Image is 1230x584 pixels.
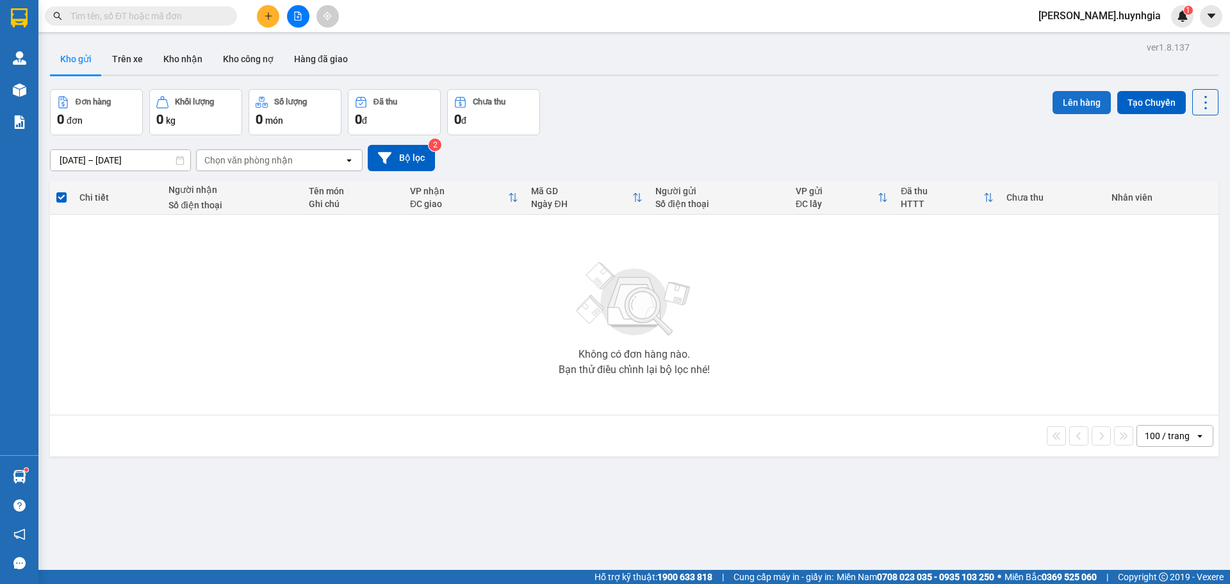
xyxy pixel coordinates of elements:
[11,8,28,28] img: logo-vxr
[265,115,283,126] span: món
[901,199,983,209] div: HTTT
[50,89,143,135] button: Đơn hàng0đơn
[293,12,302,21] span: file-add
[722,570,724,584] span: |
[309,199,397,209] div: Ghi chú
[447,89,540,135] button: Chưa thu0đ
[274,97,307,106] div: Số lượng
[473,97,505,106] div: Chưa thu
[997,574,1001,580] span: ⚪️
[368,145,435,171] button: Bộ lọc
[110,11,240,42] div: VP hàng [GEOGRAPHIC_DATA]
[168,200,296,210] div: Số điện thoại
[53,12,62,21] span: search
[79,192,156,203] div: Chi tiết
[1117,91,1186,114] button: Tạo Chuyến
[1042,572,1097,582] strong: 0369 525 060
[110,12,140,26] span: Nhận:
[57,112,64,127] span: 0
[1184,6,1193,15] sup: 1
[70,9,222,23] input: Tìm tên, số ĐT hoặc mã đơn
[257,5,279,28] button: plus
[373,97,397,106] div: Đã thu
[657,572,712,582] strong: 1900 633 818
[323,12,332,21] span: aim
[213,44,284,74] button: Kho công nợ
[734,570,833,584] span: Cung cấp máy in - giấy in:
[13,499,26,512] span: question-circle
[284,44,358,74] button: Hàng đã giao
[362,115,367,126] span: đ
[166,115,176,126] span: kg
[50,44,102,74] button: Kho gửi
[13,557,26,569] span: message
[410,186,509,196] div: VP nhận
[461,115,466,126] span: đ
[13,83,26,97] img: warehouse-icon
[76,97,111,106] div: Đơn hàng
[1006,192,1099,203] div: Chưa thu
[796,199,878,209] div: ĐC lấy
[1004,570,1097,584] span: Miền Bắc
[287,5,309,28] button: file-add
[429,138,441,151] sup: 2
[531,186,632,196] div: Mã GD
[67,115,83,126] span: đơn
[309,186,397,196] div: Tên món
[404,181,525,215] th: Toggle SortBy
[11,11,101,26] div: Quận 5
[249,89,341,135] button: Số lượng0món
[13,115,26,129] img: solution-icon
[348,89,441,135] button: Đã thu0đ
[1206,10,1217,22] span: caret-down
[655,186,783,196] div: Người gửi
[102,44,153,74] button: Trên xe
[11,12,31,26] span: Gửi:
[578,349,690,360] div: Không có đơn hàng nào.
[110,57,240,75] div: 0944817502
[1195,431,1205,441] svg: open
[1028,8,1171,24] span: [PERSON_NAME].huynhgia
[454,112,461,127] span: 0
[594,570,712,584] span: Hỗ trợ kỹ thuật:
[1200,5,1222,28] button: caret-down
[1186,6,1190,15] span: 1
[156,112,163,127] span: 0
[570,254,698,344] img: svg+xml;base64,PHN2ZyBjbGFzcz0ibGlzdC1wbHVnX19zdmciIHhtbG5zPSJodHRwOi8vd3d3LnczLm9yZy8yMDAwL3N2Zy...
[901,186,983,196] div: Đã thu
[110,42,240,57] div: [PERSON_NAME]
[153,44,213,74] button: Kho nhận
[525,181,649,215] th: Toggle SortBy
[1111,192,1212,203] div: Nhân viên
[51,150,190,171] input: Select a date range.
[1177,10,1188,22] img: icon-new-feature
[264,12,273,21] span: plus
[894,181,1000,215] th: Toggle SortBy
[837,570,994,584] span: Miền Nam
[149,89,242,135] button: Khối lượng0kg
[1147,40,1190,54] div: ver 1.8.137
[655,199,783,209] div: Số điện thoại
[1053,91,1111,114] button: Lên hàng
[410,199,509,209] div: ĐC giao
[256,112,263,127] span: 0
[1145,430,1190,442] div: 100 / trang
[204,154,293,167] div: Chọn văn phòng nhận
[168,185,296,195] div: Người nhận
[1106,570,1108,584] span: |
[355,112,362,127] span: 0
[559,365,710,375] div: Bạn thử điều chỉnh lại bộ lọc nhé!
[316,5,339,28] button: aim
[789,181,894,215] th: Toggle SortBy
[13,470,26,483] img: warehouse-icon
[175,97,214,106] div: Khối lượng
[796,186,878,196] div: VP gửi
[24,468,28,472] sup: 1
[877,572,994,582] strong: 0708 023 035 - 0935 103 250
[13,51,26,65] img: warehouse-icon
[13,528,26,540] span: notification
[108,83,154,96] span: Chưa thu
[531,199,632,209] div: Ngày ĐH
[11,26,101,42] div: KHAI PHÁT
[344,155,354,165] svg: open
